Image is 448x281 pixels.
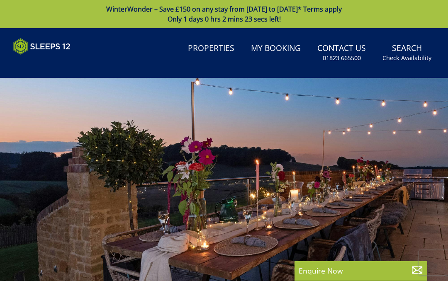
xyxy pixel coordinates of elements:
[379,39,435,66] a: SearchCheck Availability
[314,39,369,66] a: Contact Us01823 665500
[323,54,361,62] small: 01823 665500
[248,39,304,58] a: My Booking
[382,54,431,62] small: Check Availability
[13,38,71,55] img: Sleeps 12
[168,15,281,24] span: Only 1 days 0 hrs 2 mins 23 secs left!
[185,39,238,58] a: Properties
[9,60,96,67] iframe: Customer reviews powered by Trustpilot
[299,265,423,276] p: Enquire Now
